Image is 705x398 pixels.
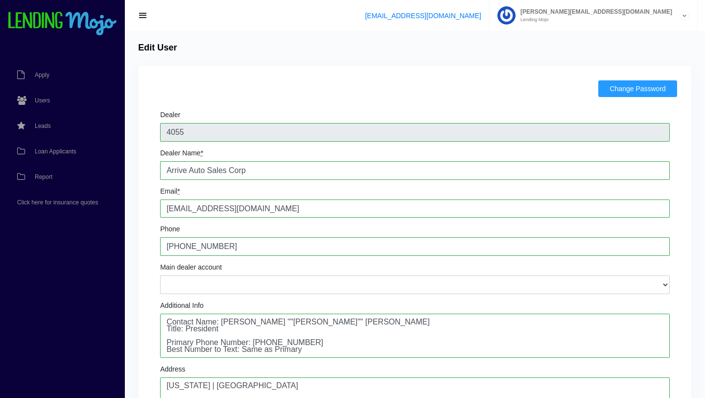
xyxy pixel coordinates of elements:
[365,12,481,20] a: [EMAIL_ADDRESS][DOMAIN_NAME]
[598,80,677,97] button: Change Password
[35,149,76,154] span: Loan Applicants
[17,199,98,205] span: Click here for insurance quotes
[35,72,49,78] span: Apply
[497,6,516,25] img: Profile image
[160,264,222,271] label: Main dealer account
[160,188,180,195] label: Email
[7,12,117,36] img: logo-small.png
[177,187,180,195] abbr: required
[160,366,185,373] label: Address
[160,302,204,309] label: Additional Info
[160,149,203,156] label: Dealer Name
[201,149,203,157] abbr: required
[35,123,51,129] span: Leads
[160,314,670,358] textarea: Contact Name: [PERSON_NAME] ""[PERSON_NAME]"" [PERSON_NAME] Title: President Primary Phone Number...
[516,17,672,22] small: Lending Mojo
[138,43,177,53] h4: Edit User
[35,98,50,103] span: Users
[160,111,180,118] label: Dealer
[516,9,672,15] span: [PERSON_NAME][EMAIL_ADDRESS][DOMAIN_NAME]
[35,174,52,180] span: Report
[160,225,180,232] label: Phone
